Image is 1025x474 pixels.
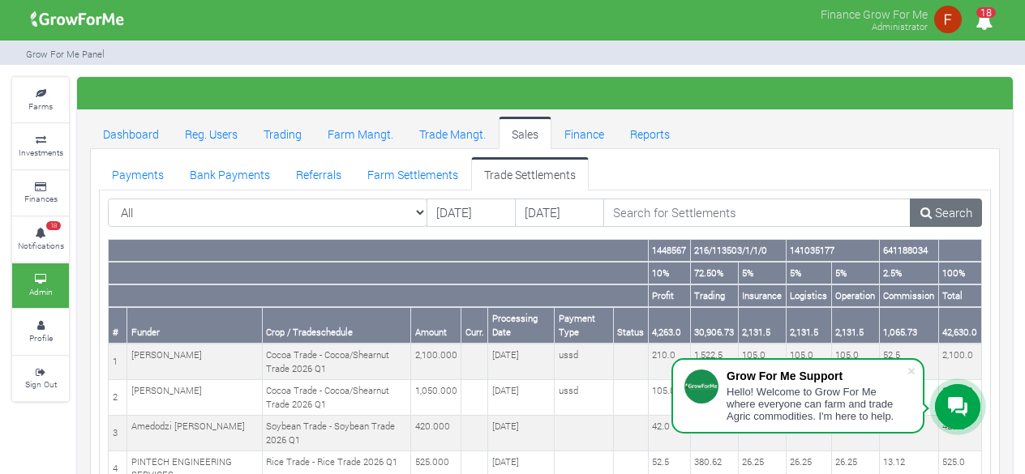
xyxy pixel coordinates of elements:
[872,20,928,32] small: Administrator
[690,262,738,284] th: 72.50%
[910,199,982,228] a: Search
[19,147,63,158] small: Investments
[12,357,69,401] a: Sign Out
[315,117,406,149] a: Farm Mangt.
[648,380,690,416] td: 105.0
[879,307,938,344] th: 1,065.73
[18,240,64,251] small: Notifications
[99,157,177,190] a: Payments
[879,240,938,262] th: 641188034
[12,310,69,354] a: Profile
[738,262,786,284] th: 5%
[488,307,555,344] th: Processing Date
[786,344,831,379] td: 105.0
[12,78,69,122] a: Farms
[738,344,786,379] td: 105.0
[879,344,938,379] td: 52.5
[938,307,981,344] th: 42,630.0
[938,284,981,307] th: Total
[968,3,1000,40] i: Notifications
[177,157,283,190] a: Bank Payments
[786,284,831,307] th: Logistics
[879,262,938,284] th: 2.5%
[127,307,263,344] th: Funder
[411,344,461,379] td: 2,100.000
[12,124,69,169] a: Investments
[172,117,251,149] a: Reg. Users
[555,307,614,344] th: Payment Type
[555,380,614,416] td: ussd
[12,171,69,216] a: Finances
[648,284,690,307] th: Profit
[461,307,488,344] th: Curr.
[738,307,786,344] th: 2,131.5
[648,262,690,284] th: 10%
[831,344,879,379] td: 105.0
[90,117,172,149] a: Dashboard
[26,48,105,60] small: Grow For Me Panel
[551,117,617,149] a: Finance
[555,344,614,379] td: ussd
[648,240,690,262] th: 1448567
[12,217,69,262] a: 18 Notifications
[251,117,315,149] a: Trading
[28,100,53,112] small: Farms
[831,307,879,344] th: 2,131.5
[976,7,996,18] span: 18
[603,199,911,228] input: Search for Settlements
[499,117,551,149] a: Sales
[690,344,738,379] td: 1,522.5
[727,386,907,422] div: Hello! Welcome to Grow For Me where everyone can farm and trade Agric commodities. I'm here to help.
[262,344,410,379] td: Cocoa Trade - Cocoa/Shearnut Trade 2026 Q1
[488,380,555,416] td: [DATE]
[831,262,879,284] th: 5%
[471,157,589,190] a: Trade Settlements
[932,3,964,36] img: growforme image
[821,3,928,23] p: Finance Grow For Me
[427,199,516,228] input: DD/MM/YYYY
[690,284,738,307] th: Trading
[648,307,690,344] th: 4,263.0
[406,117,499,149] a: Trade Mangt.
[411,416,461,451] td: 420.000
[938,344,981,379] td: 2,100.0
[262,380,410,416] td: Cocoa Trade - Cocoa/Shearnut Trade 2026 Q1
[690,307,738,344] th: 30,906.73
[12,263,69,308] a: Admin
[488,416,555,451] td: [DATE]
[515,199,604,228] input: DD/MM/YYYY
[354,157,471,190] a: Farm Settlements
[262,307,410,344] th: Crop / Tradeschedule
[690,240,786,262] th: 216/113503/1/1/0
[617,117,683,149] a: Reports
[109,416,127,451] td: 3
[24,193,58,204] small: Finances
[127,380,263,416] td: [PERSON_NAME]
[25,378,57,390] small: Sign Out
[262,416,410,451] td: Soybean Trade - Soybean Trade 2026 Q1
[648,344,690,379] td: 210.0
[879,284,938,307] th: Commission
[109,307,127,344] th: #
[786,262,831,284] th: 5%
[25,3,130,36] img: growforme image
[968,15,1000,31] a: 18
[46,221,61,231] span: 18
[127,416,263,451] td: Amedodzi [PERSON_NAME]
[786,307,831,344] th: 2,131.5
[488,344,555,379] td: [DATE]
[786,240,879,262] th: 141035177
[109,380,127,416] td: 2
[831,284,879,307] th: Operation
[738,284,786,307] th: Insurance
[411,307,461,344] th: Amount
[938,262,981,284] th: 100%
[29,286,53,297] small: Admin
[283,157,354,190] a: Referrals
[411,380,461,416] td: 1,050.000
[29,332,53,344] small: Profile
[648,416,690,451] td: 42.0
[109,344,127,379] td: 1
[613,307,648,344] th: Status
[727,369,907,382] div: Grow For Me Support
